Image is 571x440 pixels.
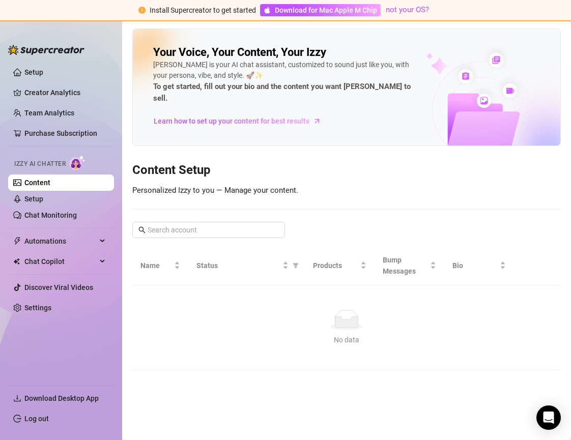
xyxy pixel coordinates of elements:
[154,115,309,127] span: Learn how to set up your content for best results
[260,4,381,16] a: Download for Mac Apple M Chip
[150,6,256,14] span: Install Supercreator to get started
[24,253,97,270] span: Chat Copilot
[24,304,51,312] a: Settings
[24,68,43,76] a: Setup
[24,233,97,249] span: Automations
[24,283,93,291] a: Discover Viral Videos
[305,246,375,285] th: Products
[275,5,377,16] span: Download for Mac Apple M Chip
[13,258,20,265] img: Chat Copilot
[313,260,358,271] span: Products
[24,109,74,117] a: Team Analytics
[188,246,305,285] th: Status
[24,394,99,402] span: Download Desktop App
[452,260,498,271] span: Bio
[293,262,299,269] span: filter
[132,246,188,285] th: Name
[403,42,560,145] img: ai-chatter-content-library-cLFOSyPT.png
[312,116,322,126] span: arrow-right
[13,237,21,245] span: thunderbolt
[536,405,561,430] div: Open Intercom Messenger
[132,162,561,179] h3: Content Setup
[138,226,146,233] span: search
[24,84,106,101] a: Creator Analytics
[70,155,85,170] img: AI Chatter
[8,45,84,55] img: logo-BBDzfeDw.svg
[24,125,106,141] a: Purchase Subscription
[13,394,21,402] span: download
[386,5,429,14] a: not your OS?
[148,224,271,236] input: Search account
[24,211,77,219] a: Chat Monitoring
[153,113,329,129] a: Learn how to set up your content for best results
[145,334,549,345] div: No data
[24,415,49,423] a: Log out
[196,260,280,271] span: Status
[264,7,271,14] span: apple
[138,7,146,14] span: exclamation-circle
[14,159,66,169] span: Izzy AI Chatter
[24,195,43,203] a: Setup
[291,258,301,273] span: filter
[153,45,326,60] h2: Your Voice, Your Content, Your Izzy
[444,246,514,285] th: Bio
[24,179,50,187] a: Content
[375,246,444,285] th: Bump Messages
[153,60,424,105] div: [PERSON_NAME] is your AI chat assistant, customized to sound just like you, with your persona, vi...
[132,186,298,195] span: Personalized Izzy to you — Manage your content.
[153,82,411,103] strong: To get started, fill out your bio and the content you want [PERSON_NAME] to sell.
[140,260,172,271] span: Name
[383,254,428,277] span: Bump Messages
